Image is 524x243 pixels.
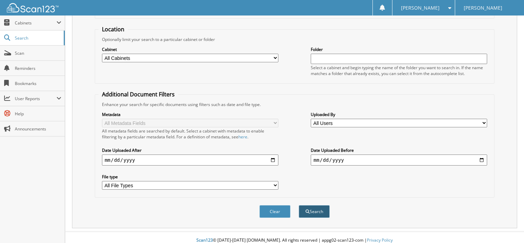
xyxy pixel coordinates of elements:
label: Date Uploaded After [102,147,278,153]
iframe: Chat Widget [490,210,524,243]
img: scan123-logo-white.svg [7,3,59,12]
div: All metadata fields are searched by default. Select a cabinet with metadata to enable filtering b... [102,128,278,140]
button: Search [299,205,330,218]
legend: Location [99,25,128,33]
input: end [311,155,487,166]
label: Date Uploaded Before [311,147,487,153]
div: Select a cabinet and begin typing the name of the folder you want to search in. If the name match... [311,65,487,76]
span: User Reports [15,96,56,102]
a: Privacy Policy [367,237,393,243]
label: Folder [311,46,487,52]
label: Cabinet [102,46,278,52]
div: Enhance your search for specific documents using filters such as date and file type. [99,102,491,107]
label: Metadata [102,112,278,117]
input: start [102,155,278,166]
label: Uploaded By [311,112,487,117]
span: Cabinets [15,20,56,26]
div: Optionally limit your search to a particular cabinet or folder [99,36,491,42]
span: [PERSON_NAME] [464,6,502,10]
span: Bookmarks [15,81,61,86]
span: [PERSON_NAME] [401,6,440,10]
span: Scan123 [196,237,213,243]
span: Reminders [15,65,61,71]
span: Search [15,35,60,41]
span: Announcements [15,126,61,132]
span: Scan [15,50,61,56]
legend: Additional Document Filters [99,91,178,98]
button: Clear [259,205,290,218]
a: here [238,134,247,140]
label: File type [102,174,278,180]
span: Help [15,111,61,117]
